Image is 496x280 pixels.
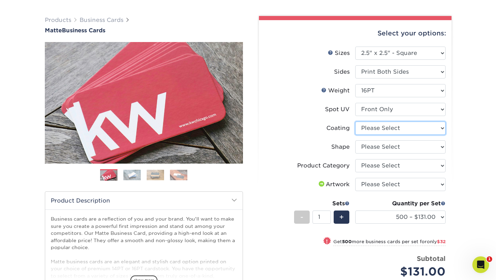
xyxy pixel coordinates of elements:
[317,180,350,189] div: Artwork
[100,167,117,184] img: Business Cards 01
[170,170,187,180] img: Business Cards 04
[80,17,123,23] a: Business Cards
[45,17,71,23] a: Products
[342,239,352,244] strong: 500
[321,87,350,95] div: Weight
[326,124,350,132] div: Coating
[334,68,350,76] div: Sides
[417,255,446,262] strong: Subtotal
[355,199,446,208] div: Quantity per Set
[265,20,446,47] div: Select your options:
[437,239,446,244] span: $32
[328,49,350,57] div: Sizes
[294,199,350,208] div: Sets
[123,170,141,180] img: Business Cards 02
[472,256,489,273] iframe: Intercom live chat
[45,27,243,34] a: MatteBusiness Cards
[339,212,344,222] span: +
[333,239,446,246] small: Get more business cards per set for
[297,162,350,170] div: Product Category
[427,239,446,244] span: only
[325,105,350,114] div: Spot UV
[360,263,446,280] div: $131.00
[45,4,243,202] img: Matte 01
[331,143,350,151] div: Shape
[487,256,492,262] span: 1
[147,170,164,180] img: Business Cards 03
[45,192,243,209] h2: Product Description
[300,212,303,222] span: -
[45,27,243,34] h1: Business Cards
[326,238,328,245] span: !
[45,27,62,34] span: Matte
